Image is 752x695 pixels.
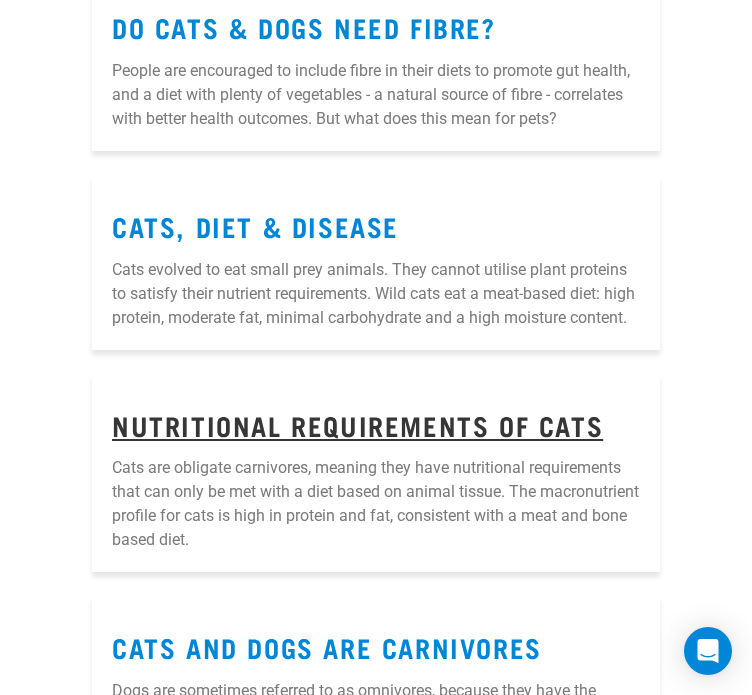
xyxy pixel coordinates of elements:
a: Do Cats & Dogs Need Fibre? [112,19,496,34]
a: Cats, Diet & Disease [112,218,399,233]
p: Cats evolved to eat small prey animals. They cannot utilise plant proteins to satisfy their nutri... [112,258,640,330]
p: People are encouraged to include fibre in their diets to promote gut health, and a diet with plen... [112,59,640,131]
div: Open Intercom Messenger [684,627,732,675]
p: Cats are obligate carnivores, meaning they have nutritional requirements that can only be met wit... [112,456,640,552]
a: Cats and Dogs Are Carnivores [112,639,542,654]
a: Nutritional Requirements of Cats [112,417,603,432]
